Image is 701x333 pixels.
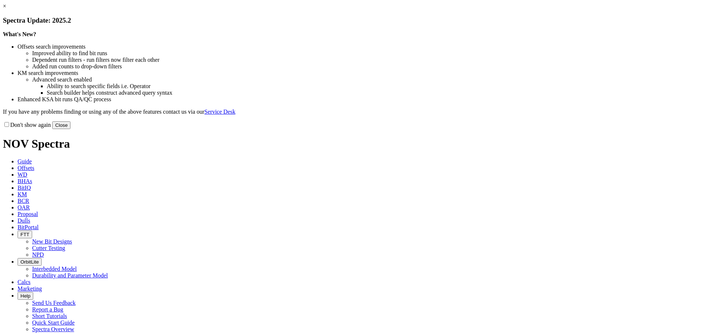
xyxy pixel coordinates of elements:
[32,319,74,326] a: Quick Start Guide
[18,198,29,204] span: BCR
[32,76,698,83] li: Advanced search enabled
[18,185,31,191] span: BitIQ
[32,57,698,63] li: Dependent run filters - run filters now filter each other
[32,326,74,332] a: Spectra Overview
[32,272,108,279] a: Durability and Parameter Model
[32,313,67,319] a: Short Tutorials
[18,204,30,211] span: OAR
[3,3,6,9] a: ×
[32,251,44,258] a: NPD
[3,122,51,128] label: Don't show again
[18,285,42,292] span: Marketing
[3,31,36,37] strong: What's New?
[47,90,698,96] li: Search builder helps construct advanced query syntax
[32,63,698,70] li: Added run counts to drop-down filters
[20,232,29,237] span: FTT
[52,121,70,129] button: Close
[32,306,63,313] a: Report a Bug
[4,122,9,127] input: Don't show again
[32,245,65,251] a: Cutter Testing
[204,109,235,115] a: Service Desk
[18,191,27,197] span: KM
[18,178,32,184] span: BHAs
[18,217,30,224] span: Dulls
[18,43,698,50] li: Offsets search improvements
[47,83,698,90] li: Ability to search specific fields i.e. Operator
[3,16,698,24] h3: Spectra Update: 2025.2
[32,300,76,306] a: Send Us Feedback
[18,158,32,164] span: Guide
[32,238,72,245] a: New Bit Designs
[3,109,698,115] p: If you have any problems finding or using any of the above features contact us via our
[18,211,38,217] span: Proposal
[18,224,39,230] span: BitPortal
[18,279,31,285] span: Calcs
[32,50,698,57] li: Improved ability to find bit runs
[18,165,34,171] span: Offsets
[32,266,77,272] a: Interbedded Model
[20,293,30,299] span: Help
[18,171,27,178] span: WD
[18,96,698,103] li: Enhanced KSA bit runs QA/QC process
[20,259,39,265] span: OrbitLite
[18,70,698,76] li: KM search improvements
[3,137,698,151] h1: NOV Spectra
